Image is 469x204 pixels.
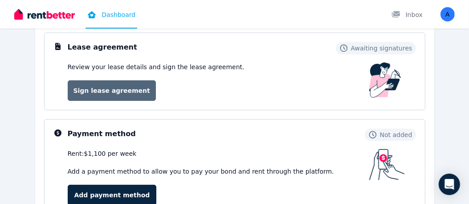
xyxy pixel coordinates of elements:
[68,62,245,71] p: Review your lease details and sign the lease agreement.
[369,149,405,180] img: Payment method
[351,44,412,53] span: Awaiting signatures
[439,174,460,195] div: Open Intercom Messenger
[68,167,369,176] p: Add a payment method to allow you to pay your bond and rent through the platform.
[68,80,156,101] a: Sign lease agreement
[369,62,401,98] img: Lease Agreement
[68,42,137,53] h3: Lease agreement
[14,8,75,21] img: RentBetter
[68,129,136,139] h3: Payment method
[380,130,412,139] span: Not added
[392,10,423,19] div: Inbox
[440,7,455,21] img: Annabel Sammut
[68,149,369,158] div: Rent: $1,100 per week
